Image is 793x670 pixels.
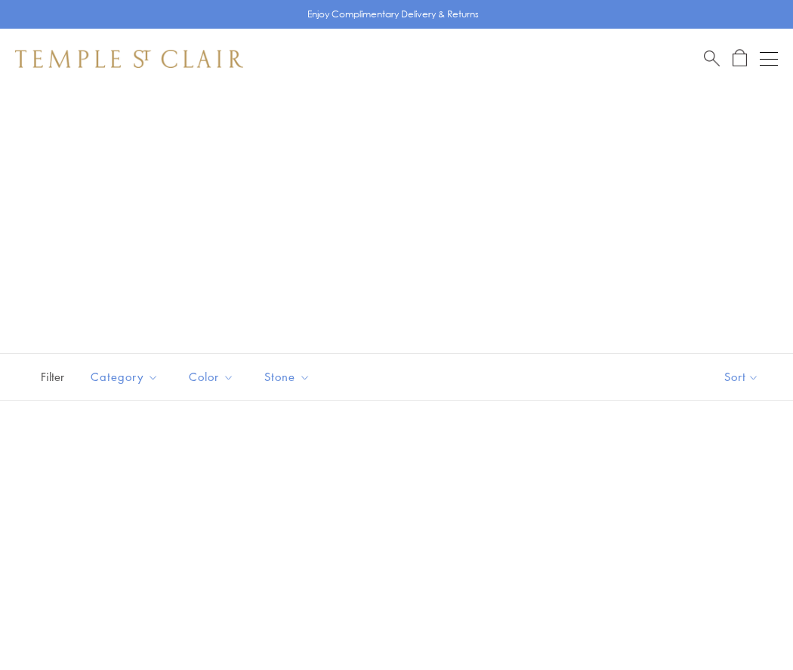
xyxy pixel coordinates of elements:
[733,49,747,68] a: Open Shopping Bag
[760,50,778,68] button: Open navigation
[177,360,245,394] button: Color
[690,354,793,400] button: Show sort by
[307,7,479,22] p: Enjoy Complimentary Delivery & Returns
[83,367,170,386] span: Category
[253,360,322,394] button: Stone
[15,50,243,68] img: Temple St. Clair
[704,49,720,68] a: Search
[181,367,245,386] span: Color
[79,360,170,394] button: Category
[257,367,322,386] span: Stone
